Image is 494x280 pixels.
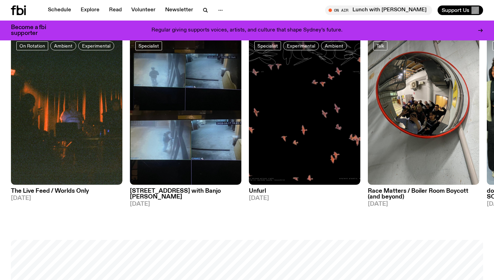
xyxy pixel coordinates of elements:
span: [DATE] [368,201,479,207]
a: Ambient [321,41,347,50]
a: On Rotation [16,41,48,50]
button: Support Us [438,5,483,15]
span: Experimental [287,43,315,48]
span: [DATE] [249,195,360,201]
span: Specialist [257,43,278,48]
a: Ambient [50,41,76,50]
h3: Become a fbi supporter [11,25,55,36]
h3: [STREET_ADDRESS] with Banjo [PERSON_NAME] [130,188,241,200]
a: Schedule [44,5,75,15]
button: On AirLunch with [PERSON_NAME] [325,5,432,15]
h3: The Live Feed / Worlds Only [11,188,122,194]
a: Explore [77,5,104,15]
span: Support Us [442,7,469,13]
a: Volunteer [127,5,160,15]
a: The Live Feed / Worlds Only[DATE] [11,185,122,201]
a: Talk [373,41,387,50]
a: Race Matters / Boiler Room Boycott (and beyond)[DATE] [368,185,479,207]
a: Specialist [135,41,162,50]
span: Talk [376,43,384,48]
span: Ambient [54,43,72,48]
a: Experimental [283,41,319,50]
img: A grainy film image of shadowy band figures on stage, with red light behind them [11,36,122,185]
h3: Race Matters / Boiler Room Boycott (and beyond) [368,188,479,200]
a: Experimental [78,41,114,50]
h3: Unfurl [249,188,360,194]
a: Specialist [254,41,281,50]
a: Unfurl[DATE] [249,185,360,201]
span: Experimental [82,43,110,48]
p: Regular giving supports voices, artists, and culture that shape Sydney’s future. [151,27,343,34]
span: Specialist [138,43,159,48]
img: A photo of the Race Matters team taken in a rear view or "blindside" mirror. A bunch of people of... [368,36,479,185]
span: [DATE] [11,195,122,201]
a: [STREET_ADDRESS] with Banjo [PERSON_NAME][DATE] [130,185,241,207]
span: Ambient [325,43,343,48]
span: On Rotation [19,43,45,48]
a: Newsletter [161,5,197,15]
span: [DATE] [130,201,241,207]
a: Read [105,5,126,15]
